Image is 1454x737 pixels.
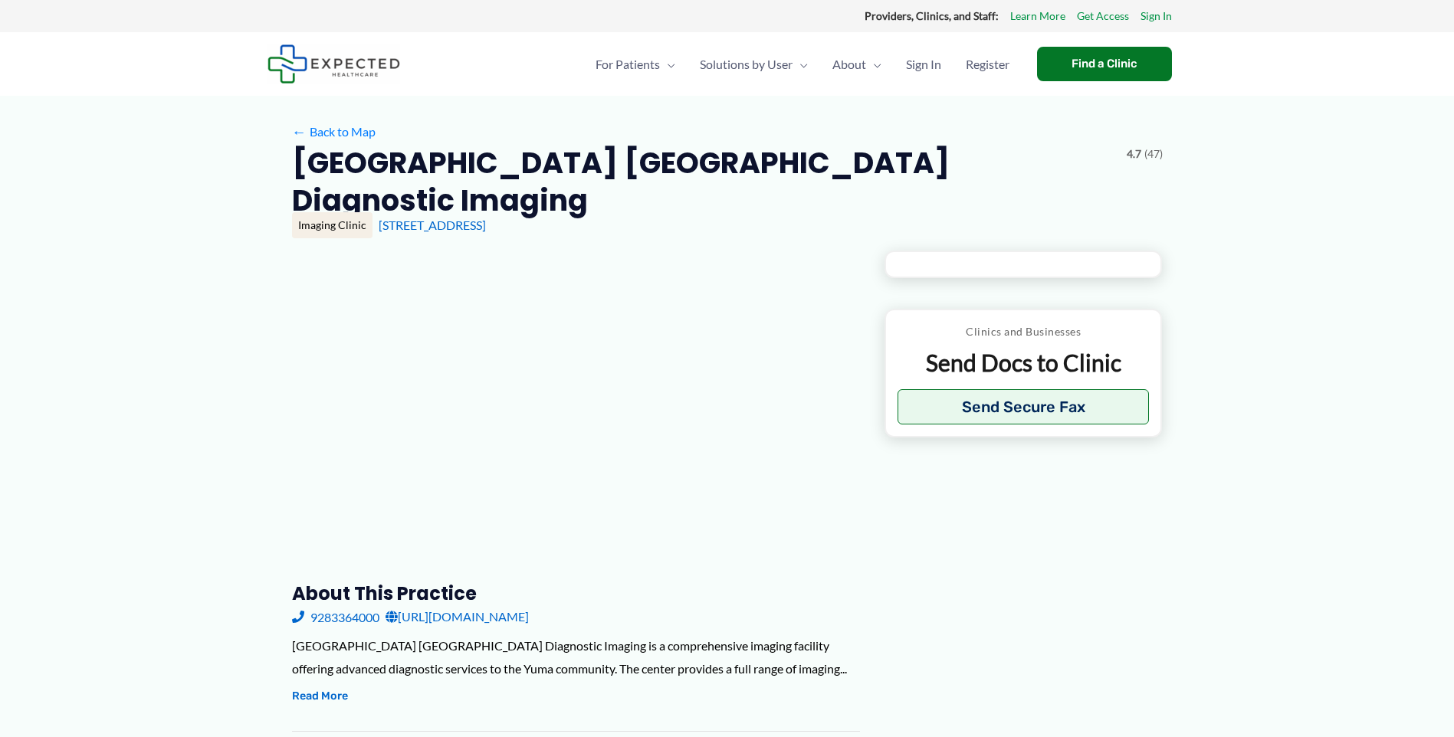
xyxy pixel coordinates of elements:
[820,38,894,91] a: AboutMenu Toggle
[1141,6,1172,26] a: Sign In
[583,38,688,91] a: For PatientsMenu Toggle
[1037,47,1172,81] a: Find a Clinic
[292,687,348,706] button: Read More
[865,9,999,22] strong: Providers, Clinics, and Staff:
[906,38,941,91] span: Sign In
[700,38,793,91] span: Solutions by User
[386,605,529,628] a: [URL][DOMAIN_NAME]
[596,38,660,91] span: For Patients
[267,44,400,84] img: Expected Healthcare Logo - side, dark font, small
[292,581,860,605] h3: About this practice
[1127,144,1141,164] span: 4.7
[1010,6,1065,26] a: Learn More
[292,144,1114,220] h2: [GEOGRAPHIC_DATA] [GEOGRAPHIC_DATA] Diagnostic Imaging
[1144,144,1163,164] span: (47)
[898,322,1150,342] p: Clinics and Businesses
[966,38,1009,91] span: Register
[292,634,860,680] div: [GEOGRAPHIC_DATA] [GEOGRAPHIC_DATA] Diagnostic Imaging is a comprehensive imaging facility offeri...
[793,38,808,91] span: Menu Toggle
[832,38,866,91] span: About
[583,38,1022,91] nav: Primary Site Navigation
[894,38,953,91] a: Sign In
[898,389,1150,424] button: Send Secure Fax
[898,348,1150,378] p: Send Docs to Clinic
[292,212,373,238] div: Imaging Clinic
[292,605,379,628] a: 9283364000
[953,38,1022,91] a: Register
[292,124,307,139] span: ←
[1077,6,1129,26] a: Get Access
[688,38,820,91] a: Solutions by UserMenu Toggle
[292,120,376,143] a: ←Back to Map
[866,38,881,91] span: Menu Toggle
[379,218,486,232] a: [STREET_ADDRESS]
[660,38,675,91] span: Menu Toggle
